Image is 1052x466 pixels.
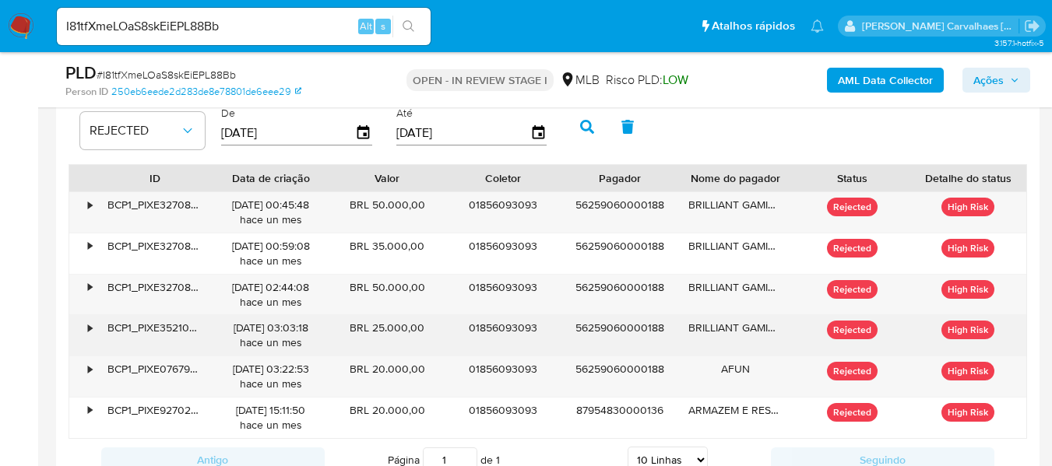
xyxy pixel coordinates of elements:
span: # I81tfXmeLOaS8skEiEPL88Bb [97,67,236,82]
div: MLB [560,72,600,89]
button: Ações [962,68,1030,93]
b: AML Data Collector [838,68,933,93]
a: Sair [1024,18,1040,34]
span: LOW [663,71,688,89]
a: Notificações [811,19,824,33]
span: Atalhos rápidos [712,18,795,34]
button: AML Data Collector [827,68,944,93]
p: OPEN - IN REVIEW STAGE I [406,69,554,91]
span: s [381,19,385,33]
p: sara.carvalhaes@mercadopago.com.br [862,19,1019,33]
span: Ações [973,68,1004,93]
b: Person ID [65,85,108,99]
b: PLD [65,60,97,85]
span: 3.157.1-hotfix-5 [994,37,1044,49]
span: Alt [360,19,372,33]
span: Risco PLD: [606,72,688,89]
input: Pesquise usuários ou casos... [57,16,431,37]
button: search-icon [392,16,424,37]
a: 250eb6eede2d283de8e78801de6eee29 [111,85,301,99]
